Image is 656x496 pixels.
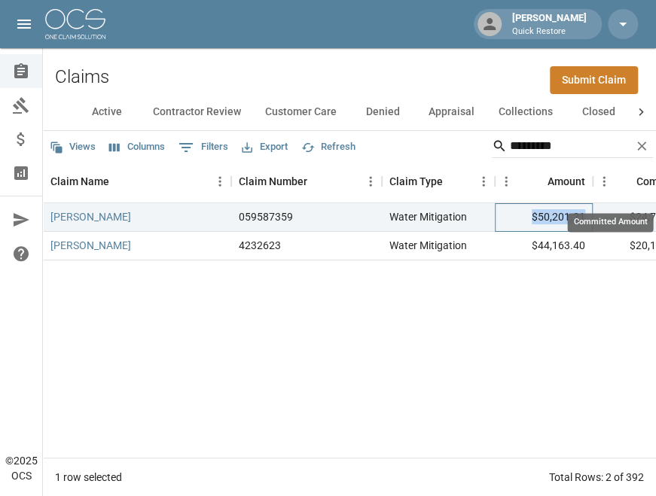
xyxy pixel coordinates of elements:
[495,170,517,193] button: Menu
[512,26,587,38] p: Quick Restore
[349,94,416,130] button: Denied
[231,160,382,202] div: Claim Number
[565,94,633,130] button: Closed
[9,9,39,39] button: open drawer
[45,9,105,39] img: ocs-logo-white-transparent.png
[141,94,253,130] button: Contractor Review
[239,238,281,253] div: 4232623
[495,203,593,232] div: $50,201.21
[443,171,464,192] button: Sort
[5,453,38,483] div: © 2025 OCS
[50,238,131,253] a: [PERSON_NAME]
[297,135,359,159] button: Refresh
[492,134,653,161] div: Search
[175,135,232,160] button: Show filters
[593,170,615,193] button: Menu
[307,171,328,192] button: Sort
[550,66,638,94] a: Submit Claim
[73,94,141,130] button: Active
[495,160,593,202] div: Amount
[46,135,99,159] button: Views
[389,160,443,202] div: Claim Type
[567,213,653,232] div: Committed Amount
[239,160,307,202] div: Claim Number
[239,209,293,224] div: 059587359
[253,94,349,130] button: Customer Care
[487,94,565,130] button: Collections
[238,135,291,159] button: Export
[105,135,169,159] button: Select columns
[389,209,467,224] div: Water Mitigation
[382,160,495,202] div: Claim Type
[495,232,593,260] div: $44,163.40
[506,11,593,38] div: [PERSON_NAME]
[43,160,231,202] div: Claim Name
[615,171,636,192] button: Sort
[416,94,487,130] button: Appraisal
[548,160,585,202] div: Amount
[50,160,109,202] div: Claim Name
[50,209,131,224] a: [PERSON_NAME]
[526,171,548,192] button: Sort
[209,170,231,193] button: Menu
[389,238,467,253] div: Water Mitigation
[73,94,626,130] div: dynamic tabs
[359,170,382,193] button: Menu
[472,170,495,193] button: Menu
[109,171,130,192] button: Sort
[549,470,644,485] div: Total Rows: 2 of 392
[55,470,122,485] div: 1 row selected
[55,66,109,88] h2: Claims
[630,135,653,157] button: Clear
